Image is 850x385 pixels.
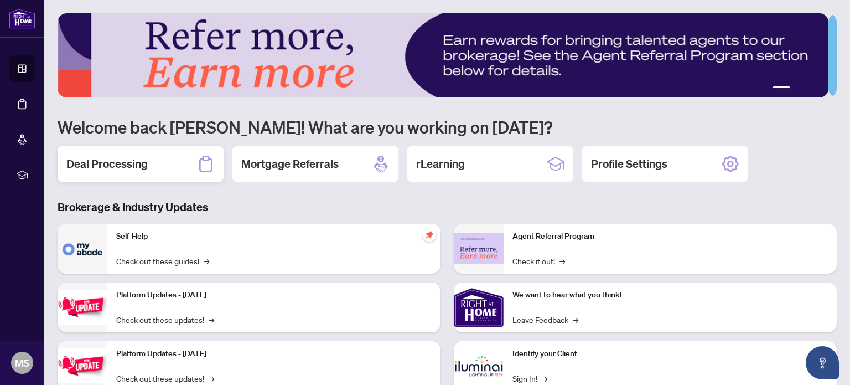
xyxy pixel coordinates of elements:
[542,372,547,384] span: →
[416,156,465,172] h2: rLearning
[512,230,828,243] p: Agent Referral Program
[559,255,565,267] span: →
[423,228,436,242] span: pushpin
[209,314,214,326] span: →
[806,346,839,379] button: Open asap
[209,372,214,384] span: →
[116,230,432,243] p: Self-Help
[454,233,504,264] img: Agent Referral Program
[116,348,432,360] p: Platform Updates - [DATE]
[764,86,768,91] button: 1
[512,255,565,267] a: Check it out!→
[512,314,578,326] a: Leave Feedback→
[116,314,214,326] a: Check out these updates!→
[512,372,547,384] a: Sign In!→
[58,199,837,215] h3: Brokerage & Industry Updates
[58,116,837,137] h1: Welcome back [PERSON_NAME]! What are you working on [DATE]?
[591,156,667,172] h2: Profile Settings
[116,255,209,267] a: Check out these guides!→
[58,224,107,274] img: Self-Help
[812,86,817,91] button: 5
[58,348,107,383] img: Platform Updates - July 8, 2025
[512,348,828,360] p: Identify your Client
[58,290,107,325] img: Platform Updates - July 21, 2025
[821,86,826,91] button: 6
[773,86,790,91] button: 2
[116,289,432,301] p: Platform Updates - [DATE]
[15,355,29,371] span: MS
[512,289,828,301] p: We want to hear what you think!
[454,283,504,332] img: We want to hear what you think!
[9,8,35,29] img: logo
[804,86,808,91] button: 4
[573,314,578,326] span: →
[204,255,209,267] span: →
[241,156,339,172] h2: Mortgage Referrals
[66,156,148,172] h2: Deal Processing
[58,13,828,97] img: Slide 1
[116,372,214,384] a: Check out these updates!→
[795,86,799,91] button: 3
